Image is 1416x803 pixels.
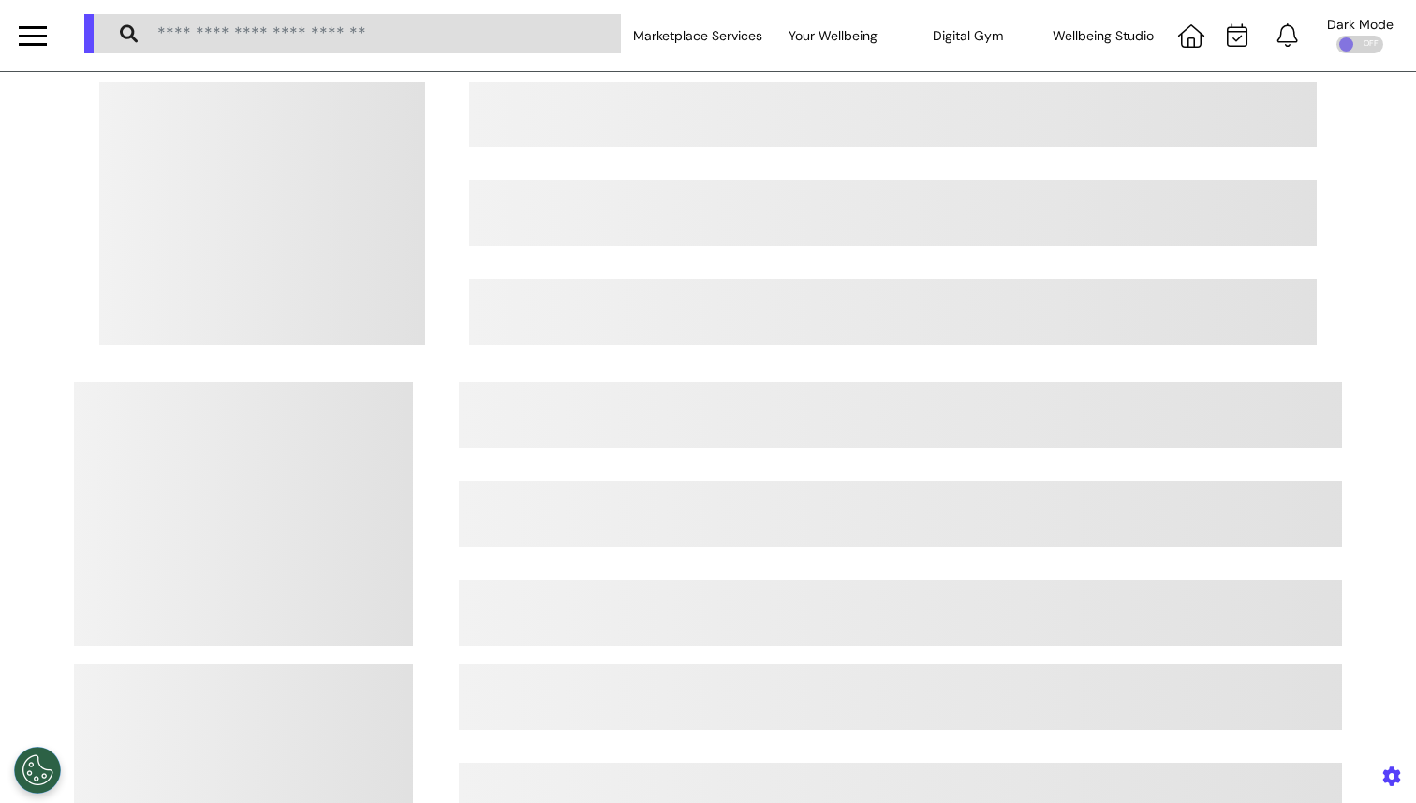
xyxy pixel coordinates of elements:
[1336,36,1383,53] div: OFF
[900,9,1035,62] div: Digital Gym
[1327,18,1394,31] div: Dark Mode
[765,9,900,62] div: Your Wellbeing
[1036,9,1171,62] div: Wellbeing Studio
[14,747,61,794] button: Open Preferences
[630,9,765,62] div: Marketplace Services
